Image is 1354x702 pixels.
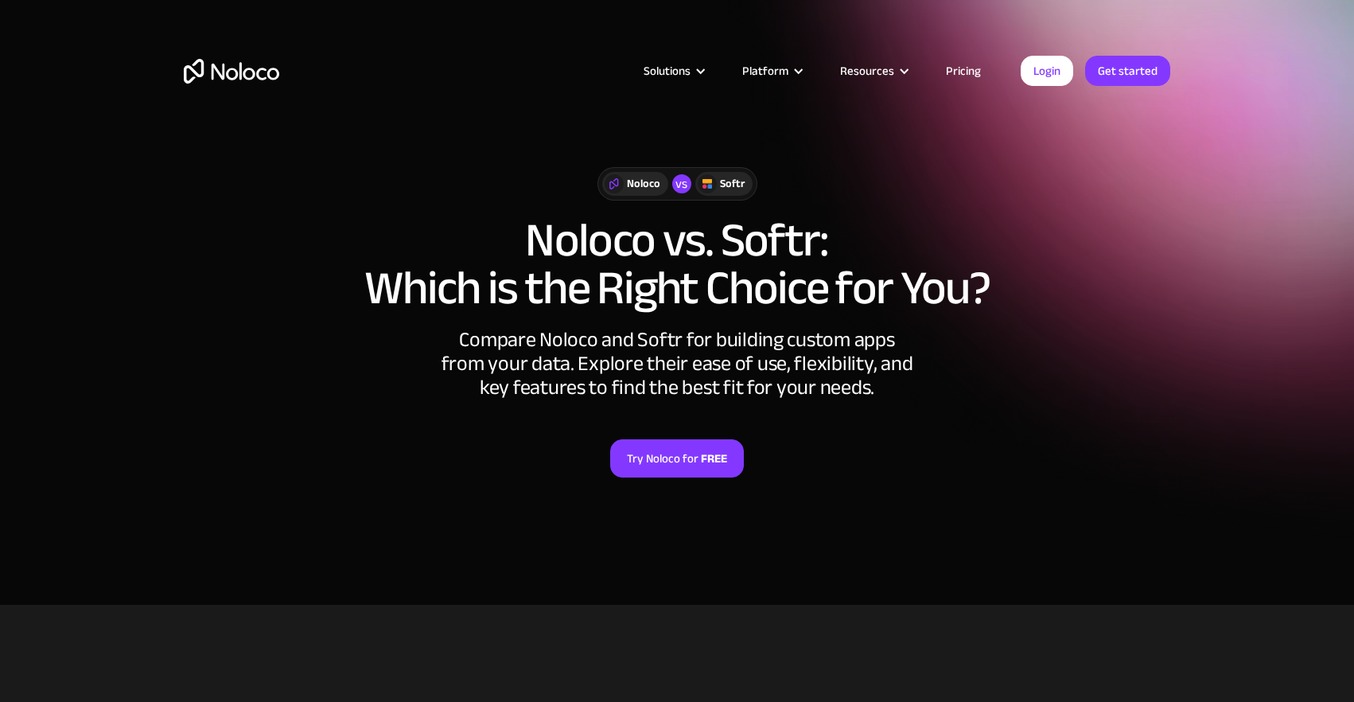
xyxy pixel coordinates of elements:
div: Noloco [627,175,660,193]
div: Solutions [644,60,691,81]
div: Resources [840,60,894,81]
div: Compare Noloco and Softr for building custom apps from your data. Explore their ease of use, flex... [438,328,916,400]
strong: FREE [701,448,727,469]
div: Platform [722,60,820,81]
div: Solutions [624,60,722,81]
div: vs [672,174,691,193]
a: Pricing [926,60,1001,81]
a: Login [1021,56,1073,86]
div: Platform [742,60,788,81]
a: Get started [1085,56,1170,86]
a: home [184,59,279,84]
div: Softr [720,175,745,193]
h1: Noloco vs. Softr: Which is the Right Choice for You? [184,216,1170,312]
a: Try Noloco forFREE [610,439,744,478]
div: Resources [820,60,926,81]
